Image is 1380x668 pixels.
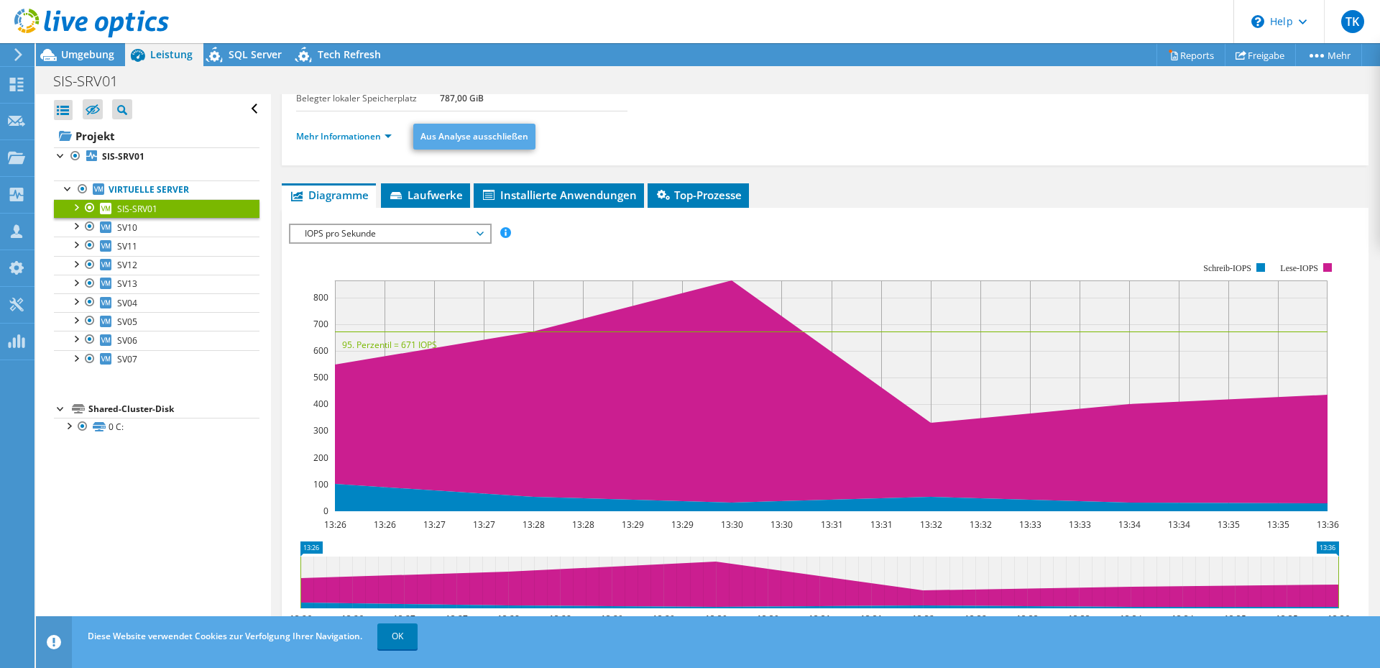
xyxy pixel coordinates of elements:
[377,623,418,649] a: OK
[870,518,893,531] text: 13:31
[1118,518,1141,531] text: 13:34
[341,613,364,625] text: 13:26
[655,188,742,202] span: Top-Prozesse
[671,518,694,531] text: 13:29
[393,613,415,625] text: 13:27
[102,150,144,163] b: SIS-SRV01
[1218,518,1240,531] text: 13:35
[1267,518,1289,531] text: 13:35
[117,221,137,234] span: SV10
[54,331,259,349] a: SV06
[323,505,328,517] text: 0
[54,180,259,199] a: Virtuelle Server
[1341,10,1364,33] span: TK
[1251,15,1264,28] svg: \n
[313,344,328,357] text: 600
[290,613,312,625] text: 13:26
[313,371,328,383] text: 500
[1224,613,1246,625] text: 13:35
[523,518,545,531] text: 13:28
[117,278,137,290] span: SV13
[653,613,675,625] text: 13:29
[289,188,369,202] span: Diagramme
[324,518,346,531] text: 13:26
[342,339,437,351] text: 95. Perzentil = 671 IOPS
[47,73,140,89] h1: SIS-SRV01
[54,237,259,255] a: SV11
[54,218,259,237] a: SV10
[88,401,259,418] div: Shared-Cluster-Disk
[318,47,381,61] span: Tech Refresh
[481,188,637,202] span: Installierte Anwendungen
[117,334,137,347] span: SV06
[770,518,793,531] text: 13:30
[622,518,644,531] text: 13:29
[117,259,137,271] span: SV12
[54,147,259,166] a: SIS-SRV01
[1295,44,1362,66] a: Mehr
[1328,613,1350,625] text: 13:36
[1120,613,1142,625] text: 13:34
[61,47,114,61] span: Umgebung
[912,613,934,625] text: 13:32
[54,293,259,312] a: SV04
[1317,518,1339,531] text: 13:36
[296,91,440,106] label: Belegter lokaler Speicherplatz
[54,256,259,275] a: SV12
[117,240,137,252] span: SV11
[88,630,362,642] span: Diese Website verwendet Cookies zur Verfolgung Ihrer Navigation.
[965,613,987,625] text: 13:32
[1069,518,1091,531] text: 13:33
[705,613,727,625] text: 13:30
[1225,44,1296,66] a: Freigabe
[1156,44,1225,66] a: Reports
[150,47,193,61] span: Leistung
[446,613,468,625] text: 13:27
[54,124,259,147] a: Projekt
[920,518,942,531] text: 13:32
[497,613,520,625] text: 13:28
[54,350,259,369] a: SV07
[413,124,535,150] a: Aus Analyse ausschließen
[54,312,259,331] a: SV05
[296,130,392,142] a: Mehr Informationen
[374,518,396,531] text: 13:26
[821,518,843,531] text: 13:31
[1016,613,1039,625] text: 13:33
[313,424,328,436] text: 300
[1172,613,1194,625] text: 13:34
[117,353,137,365] span: SV07
[229,47,282,61] span: SQL Server
[1281,263,1319,273] text: Lese-IOPS
[313,398,328,410] text: 400
[117,203,157,215] span: SIS-SRV01
[54,418,259,436] a: 0 C:
[757,613,779,625] text: 13:30
[970,518,992,531] text: 13:32
[117,297,137,309] span: SV04
[423,518,446,531] text: 13:27
[572,518,594,531] text: 13:28
[473,518,495,531] text: 13:27
[1168,518,1190,531] text: 13:34
[1276,613,1298,625] text: 13:35
[313,318,328,330] text: 700
[809,613,831,625] text: 13:31
[313,452,328,464] text: 200
[313,291,328,303] text: 800
[117,316,137,328] span: SV05
[1019,518,1041,531] text: 13:33
[1068,613,1090,625] text: 13:33
[601,613,623,625] text: 13:29
[388,188,463,202] span: Laufwerke
[860,613,883,625] text: 13:31
[1204,263,1252,273] text: Schreib-IOPS
[54,199,259,218] a: SIS-SRV01
[549,613,571,625] text: 13:28
[313,478,328,490] text: 100
[440,92,484,104] b: 787,00 GiB
[298,225,482,242] span: IOPS pro Sekunde
[721,518,743,531] text: 13:30
[54,275,259,293] a: SV13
